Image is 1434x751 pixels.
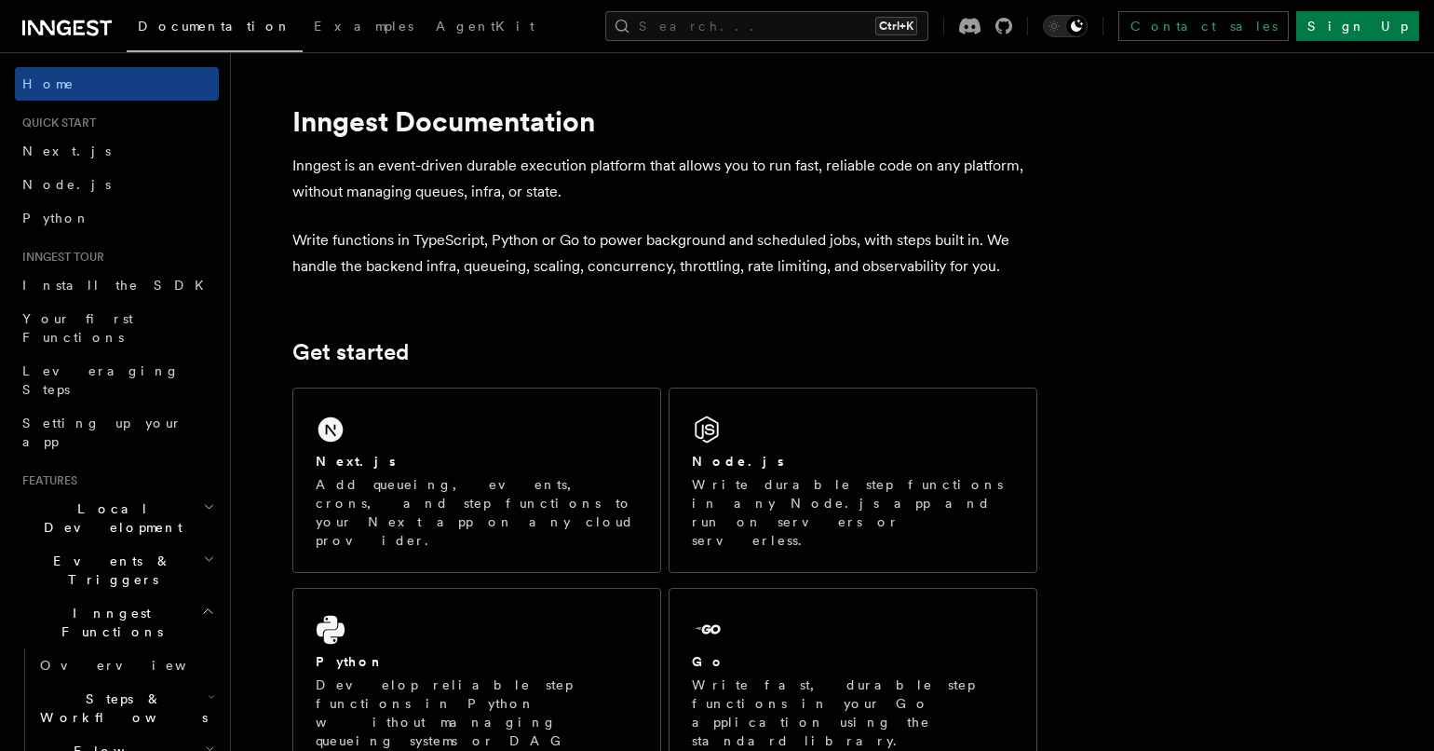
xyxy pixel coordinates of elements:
[292,388,661,573] a: Next.jsAdd queueing, events, crons, and step functions to your Next app on any cloud provider.
[692,475,1014,550] p: Write durable step functions in any Node.js app and run on servers or serverless.
[316,452,396,471] h2: Next.js
[1043,15,1088,37] button: Toggle dark mode
[22,177,111,192] span: Node.js
[669,388,1037,573] a: Node.jsWrite durable step functions in any Node.js app and run on servers or serverless.
[292,339,409,365] a: Get started
[1296,11,1419,41] a: Sign Up
[15,544,219,596] button: Events & Triggers
[15,596,219,649] button: Inngest Functions
[15,604,201,641] span: Inngest Functions
[15,552,203,589] span: Events & Triggers
[316,475,638,550] p: Add queueing, events, crons, and step functions to your Next app on any cloud provider.
[425,6,546,50] a: AgentKit
[15,492,219,544] button: Local Development
[292,153,1037,205] p: Inngest is an event-driven durable execution platform that allows you to run fast, reliable code ...
[33,649,219,682] a: Overview
[692,452,784,471] h2: Node.js
[15,116,96,130] span: Quick start
[436,19,534,34] span: AgentKit
[15,201,219,235] a: Python
[22,75,74,93] span: Home
[33,690,208,727] span: Steps & Workflows
[138,19,291,34] span: Documentation
[314,19,413,34] span: Examples
[15,406,219,458] a: Setting up your app
[15,67,219,101] a: Home
[292,227,1037,280] p: Write functions in TypeScript, Python or Go to power background and scheduled jobs, with steps bu...
[15,302,219,354] a: Your first Functions
[22,211,90,225] span: Python
[22,416,183,449] span: Setting up your app
[292,104,1037,138] h1: Inngest Documentation
[15,268,219,302] a: Install the SDK
[15,168,219,201] a: Node.js
[40,658,232,673] span: Overview
[15,499,203,537] span: Local Development
[875,17,917,35] kbd: Ctrl+K
[33,682,219,734] button: Steps & Workflows
[15,134,219,168] a: Next.js
[22,143,111,158] span: Next.js
[127,6,303,52] a: Documentation
[605,11,928,41] button: Search...Ctrl+K
[22,311,133,345] span: Your first Functions
[303,6,425,50] a: Examples
[15,250,104,265] span: Inngest tour
[15,473,77,488] span: Features
[316,652,385,671] h2: Python
[15,354,219,406] a: Leveraging Steps
[22,278,215,293] span: Install the SDK
[22,363,180,397] span: Leveraging Steps
[692,652,725,671] h2: Go
[692,676,1014,750] p: Write fast, durable step functions in your Go application using the standard library.
[1118,11,1289,41] a: Contact sales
